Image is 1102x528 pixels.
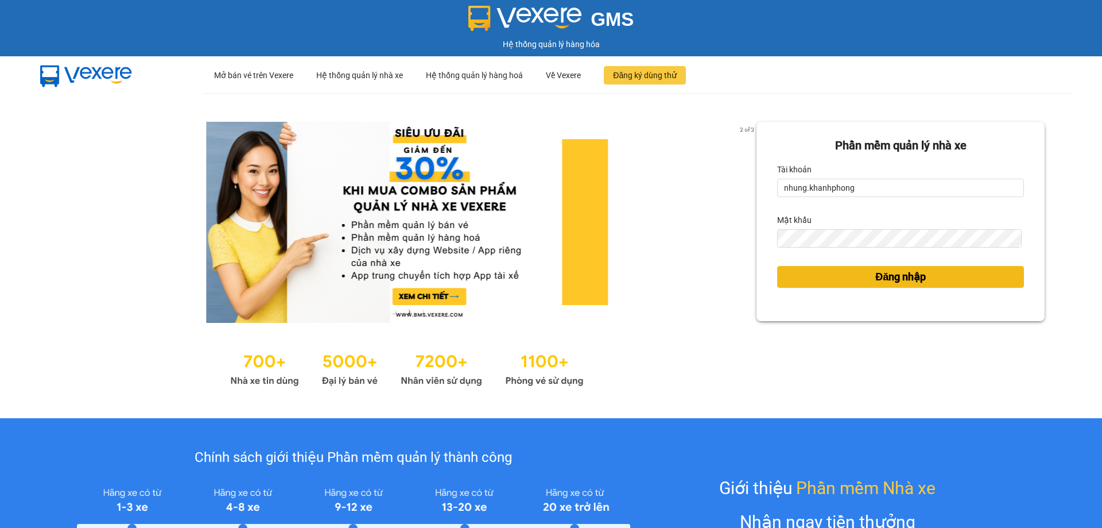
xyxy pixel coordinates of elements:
div: Hệ thống quản lý hàng hoá [426,57,523,94]
div: Giới thiệu [719,475,936,502]
span: Đăng ký dùng thử [613,69,677,82]
div: Về Vexere [546,57,581,94]
button: next slide / item [740,122,756,323]
li: slide item 3 [418,309,423,314]
button: Đăng ký dùng thử [604,66,686,84]
p: 2 of 3 [736,122,756,137]
img: Statistics.png [230,346,584,390]
span: Phần mềm Nhà xe [796,475,936,502]
input: Mật khẩu [777,229,1021,248]
label: Tài khoản [777,160,812,179]
img: logo 2 [468,6,582,31]
span: GMS [591,9,634,30]
button: previous slide / item [57,122,73,323]
label: Mật khẩu [777,211,812,229]
input: Tài khoản [777,179,1024,197]
span: Đăng nhập [875,269,926,285]
button: Đăng nhập [777,266,1024,288]
li: slide item 2 [405,309,409,314]
div: Chính sách giới thiệu Phần mềm quản lý thành công [77,447,630,469]
a: GMS [468,17,634,26]
div: Hệ thống quản lý nhà xe [316,57,403,94]
div: Mở bán vé trên Vexere [214,57,293,94]
img: mbUUG5Q.png [29,56,143,94]
li: slide item 1 [391,309,395,314]
div: Phần mềm quản lý nhà xe [777,137,1024,155]
div: Hệ thống quản lý hàng hóa [3,38,1099,51]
